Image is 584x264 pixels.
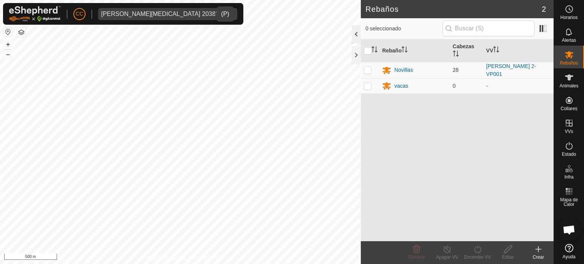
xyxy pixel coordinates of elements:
p-sorticon: Activar para ordenar [371,47,378,54]
a: Ayuda [554,241,584,262]
p-sorticon: Activar para ordenar [453,52,459,58]
button: Capas del Mapa [17,28,26,37]
button: + [3,40,13,49]
div: Novillas [394,66,413,74]
a: Política de Privacidad [141,254,185,261]
th: Cabezas [450,40,483,62]
th: VV [483,40,554,62]
span: Animales [560,84,578,88]
span: Infra [564,175,573,179]
h2: Rebaños [365,5,542,14]
img: Logo Gallagher [9,6,61,22]
div: dropdown trigger [222,8,237,20]
span: VVs [565,129,573,134]
span: Estado [562,152,576,157]
input: Buscar (S) [443,21,535,36]
span: Rebaños [560,61,578,65]
span: CC [76,10,83,18]
button: Restablecer Mapa [3,27,13,36]
span: 0 [453,83,456,89]
span: Alertas [562,38,576,43]
span: 2 [542,3,546,15]
div: Editar [493,254,523,261]
span: 28 [453,67,459,73]
button: – [3,50,13,59]
span: Macarena Flor Rapado Laso 20388 [98,8,222,20]
div: Encender VV [462,254,493,261]
p-sorticon: Activar para ordenar [401,47,408,54]
span: Horarios [560,15,578,20]
span: Eliminar [408,255,425,260]
a: [PERSON_NAME] 2-VP001 [486,63,536,77]
p-sorticon: Activar para ordenar [493,47,499,54]
th: Rebaño [379,40,449,62]
div: [PERSON_NAME][MEDICAL_DATA] 20388 [101,11,219,17]
span: 0 seleccionado [365,25,442,33]
td: - [483,78,554,93]
a: Contáctenos [194,254,220,261]
div: Crear [523,254,554,261]
span: Collares [560,106,577,111]
span: Mapa de Calor [556,198,582,207]
div: Chat abierto [558,218,581,241]
div: Apagar VV [432,254,462,261]
span: Ayuda [563,255,576,259]
div: vacas [394,82,408,90]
